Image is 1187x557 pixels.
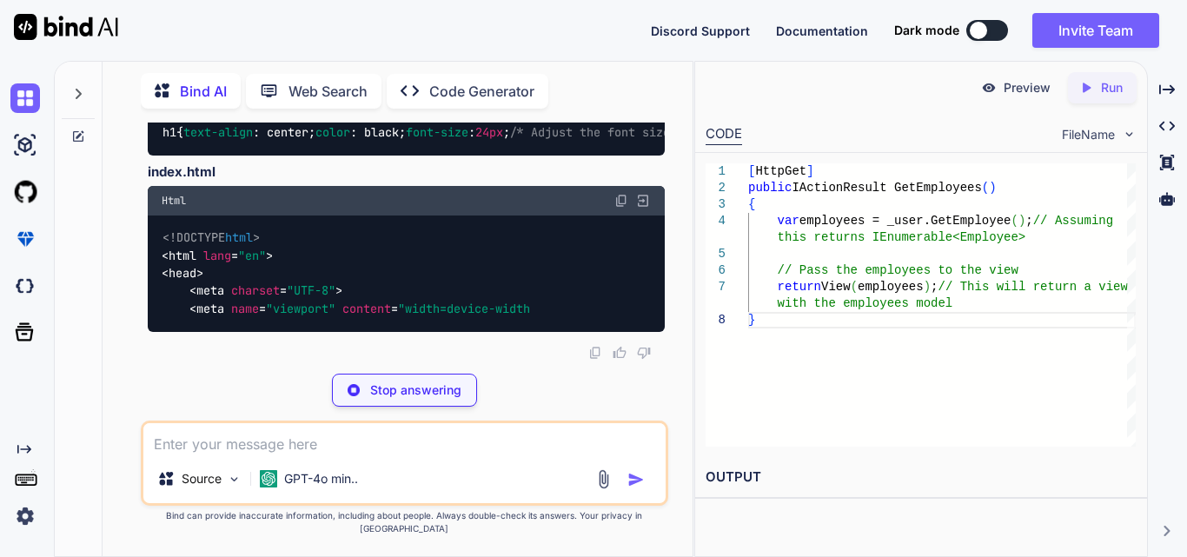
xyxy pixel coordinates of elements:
[1101,79,1123,96] p: Run
[776,23,868,38] span: Documentation
[183,125,253,141] span: text-align
[792,181,981,195] span: IActionResult GetEmployees
[1011,214,1018,228] span: (
[776,22,868,40] button: Documentation
[162,125,176,141] span: h1
[162,248,273,263] span: < = >
[1122,127,1137,142] img: chevron down
[706,196,726,213] div: 3
[288,81,368,102] p: Web Search
[593,469,613,489] img: attachment
[1004,79,1051,96] p: Preview
[851,280,858,294] span: (
[755,164,806,178] span: HttpGet
[162,123,769,142] code: { : center; : black; : ; }
[475,125,503,141] span: 24px
[342,301,391,316] span: content
[1033,214,1113,228] span: // Assuming
[10,177,40,207] img: githubLight
[284,470,358,487] p: GPT-4o min..
[637,346,651,360] img: dislike
[196,301,224,316] span: meta
[778,230,1026,244] span: this returns IEnumerable<Employee>
[806,164,813,178] span: ]
[266,301,335,316] span: "viewport"
[982,181,989,195] span: (
[10,130,40,160] img: ai-studio
[231,283,280,299] span: charset
[989,181,996,195] span: )
[748,313,755,327] span: }
[799,214,1011,228] span: employees = _user.GetEmployee
[706,213,726,229] div: 4
[162,194,186,208] span: Html
[706,124,742,145] div: CODE
[778,280,821,294] span: return
[196,283,224,299] span: meta
[858,280,924,294] span: employees
[748,197,755,211] span: {
[260,470,277,487] img: GPT-4o mini
[429,81,534,102] p: Code Generator
[162,230,260,246] span: <!DOCTYPE >
[706,279,726,295] div: 7
[894,22,959,39] span: Dark mode
[406,125,468,141] span: font-size
[10,271,40,301] img: darkCloudIdeIcon
[141,509,668,535] p: Bind can provide inaccurate information, including about people. Always double-check its answers....
[162,265,203,281] span: < >
[370,381,461,399] p: Stop answering
[635,193,651,209] img: Open in Browser
[182,470,222,487] p: Source
[706,312,726,328] div: 8
[398,301,530,316] span: "width=device-width
[315,125,350,141] span: color
[748,164,755,178] span: [
[706,180,726,196] div: 2
[695,457,1147,498] h2: OUTPUT
[778,296,953,310] span: with the employees model
[1025,214,1032,228] span: ;
[203,248,231,263] span: lang
[651,22,750,40] button: Discord Support
[510,125,760,141] span: /* Adjust the font size as needed */
[778,263,1018,277] span: // Pass the employees to the view
[627,471,645,488] img: icon
[1062,126,1115,143] span: FileName
[706,246,726,262] div: 5
[227,472,242,487] img: Pick Models
[778,214,799,228] span: var
[651,23,750,38] span: Discord Support
[10,224,40,254] img: premium
[14,14,118,40] img: Bind AI
[148,163,216,180] strong: index.html
[588,346,602,360] img: copy
[1032,13,1159,48] button: Invite Team
[169,248,196,263] span: html
[189,283,342,299] span: < = >
[924,280,931,294] span: )
[169,265,196,281] span: head
[189,301,530,316] span: < = =
[706,262,726,279] div: 6
[938,280,1128,294] span: // This will return a view
[10,501,40,531] img: settings
[238,248,266,263] span: "en"
[614,194,628,208] img: copy
[821,280,851,294] span: View
[287,283,335,299] span: "UTF-8"
[10,83,40,113] img: chat
[180,81,227,102] p: Bind AI
[225,230,253,246] span: html
[748,181,792,195] span: public
[706,163,726,180] div: 1
[1018,214,1025,228] span: )
[613,346,627,360] img: like
[981,80,997,96] img: preview
[931,280,938,294] span: ;
[231,301,259,316] span: name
